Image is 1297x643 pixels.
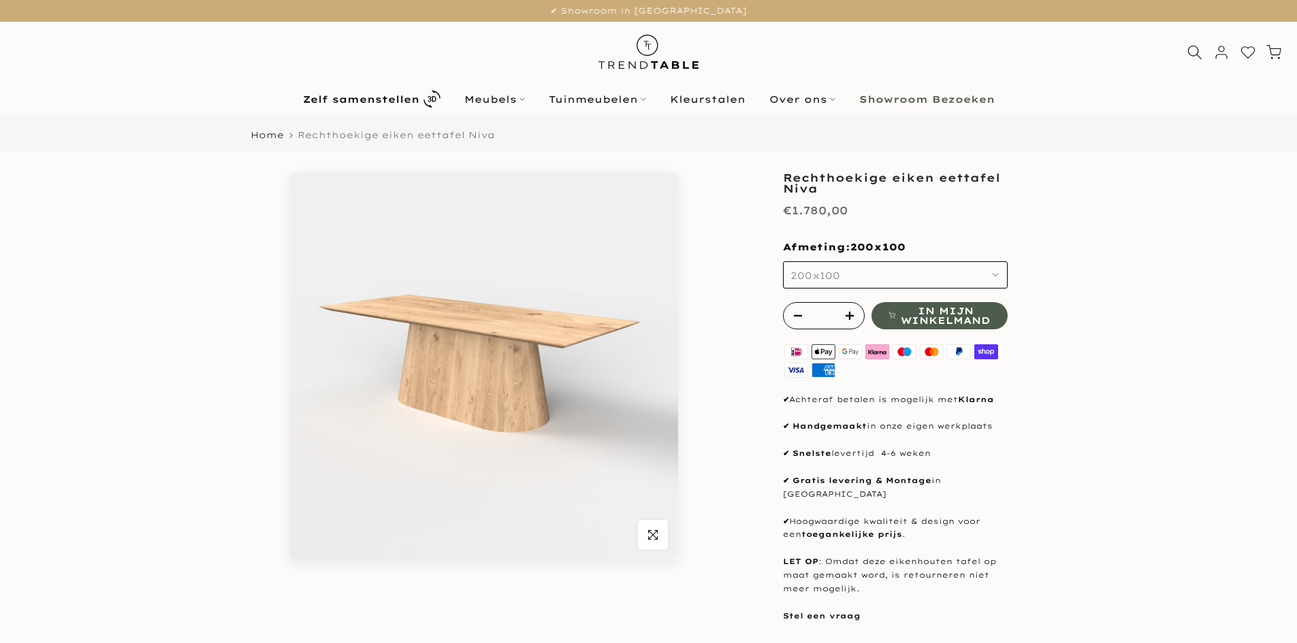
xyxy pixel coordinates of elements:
[783,421,789,431] strong: ✔
[901,306,990,325] span: In mijn winkelmand
[972,343,999,361] img: shopify pay
[589,22,708,82] img: trend-table
[945,343,972,361] img: paypal
[850,241,906,254] span: 200x100
[783,448,789,458] strong: ✔
[810,343,837,361] img: apple pay
[810,361,837,380] img: american express
[864,343,891,361] img: klarna
[837,343,864,361] img: google pay
[783,515,1008,542] p: Hoogwaardige kwaliteit & design voor een .
[783,516,789,526] strong: ✔
[783,557,818,566] strong: LET OP
[291,87,452,111] a: Zelf samenstellen
[783,474,1008,501] p: in [GEOGRAPHIC_DATA]
[871,302,1008,329] button: In mijn winkelmand
[783,393,1008,407] p: Achteraf betalen is mogelijk met
[658,91,757,108] a: Kleurstalen
[757,91,847,108] a: Over ons
[783,476,789,485] strong: ✔
[859,95,995,104] b: Showroom Bezoeken
[783,361,810,380] img: visa
[792,476,931,485] strong: Gratis levering & Montage
[783,447,1008,461] p: levertijd 4-6 weken
[298,129,495,140] span: Rechthoekige eiken eettafel Niva
[783,172,1008,194] h1: Rechthoekige eiken eettafel Niva
[783,611,861,621] a: Stel een vraag
[783,395,789,404] strong: ✔
[790,269,840,282] span: 200x100
[17,3,1280,18] p: ✔ Showroom in [GEOGRAPHIC_DATA]
[918,343,946,361] img: master
[783,420,1008,433] p: in onze eigen werkplaats
[847,91,1006,108] a: Showroom Bezoeken
[801,529,902,539] strong: toegankelijke prijs
[792,421,867,431] strong: Handgemaakt
[783,241,906,253] span: Afmeting:
[251,131,284,139] a: Home
[537,91,658,108] a: Tuinmeubelen
[783,201,848,220] div: €1.780,00
[1,574,69,642] iframe: toggle-frame
[891,343,918,361] img: maestro
[958,395,994,404] strong: Klarna
[783,261,1008,288] button: 200x100
[303,95,419,104] b: Zelf samenstellen
[452,91,537,108] a: Meubels
[783,343,810,361] img: ideal
[792,448,831,458] strong: Snelste
[783,555,1008,595] p: : Omdat deze eikenhouten tafel op maat gemaakt word, is retourneren niet meer mogelijk.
